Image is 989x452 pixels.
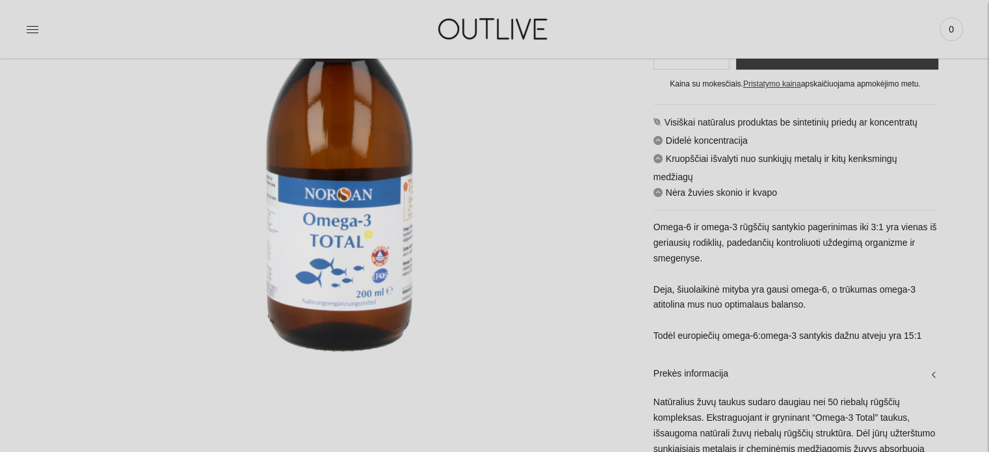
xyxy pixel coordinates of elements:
div: Kaina su mokesčiais. apskaičiuojama apmokėjimo metu. [653,78,937,92]
p: Omega-6 ir omega-3 rūgščių santykio pagerinimas iki 3:1 yra vienas iš geriausių rodiklių, padedan... [653,220,937,345]
a: Prekės informacija [653,354,937,395]
img: OUTLIVE [413,7,575,51]
a: 0 [940,15,963,44]
a: Pristatymo kaina [743,80,801,89]
span: 0 [942,20,960,38]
